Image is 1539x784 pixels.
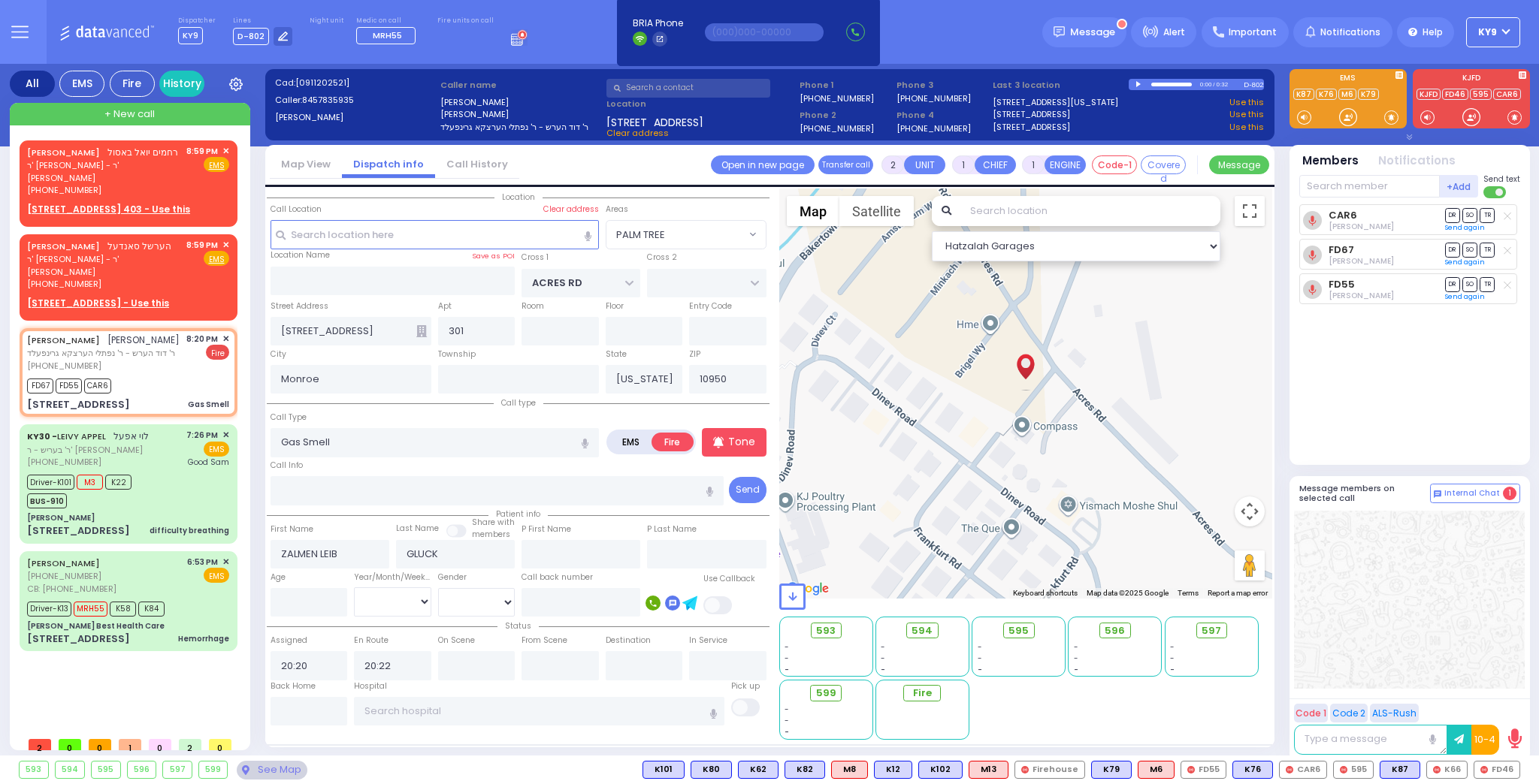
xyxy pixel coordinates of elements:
span: Good Sam [188,457,229,468]
span: EMS [204,442,229,457]
span: - [978,641,982,653]
button: Covered [1141,155,1186,174]
span: [PHONE_NUMBER] [27,184,101,196]
div: BLS [691,761,732,779]
label: [PERSON_NAME] [275,111,436,124]
u: EMS [209,254,225,265]
span: D-802 [233,28,269,45]
span: - [1170,664,1175,675]
span: רחמים יואל באסול [107,146,178,158]
a: K76 [1316,89,1337,100]
span: Call type [494,397,543,409]
label: KJFD [1413,74,1530,85]
input: Search hospital [354,697,724,725]
span: Message [1070,25,1115,40]
label: Street Address [271,300,328,312]
span: K58 [110,602,136,617]
span: K22 [105,475,132,490]
span: PALM TREE [606,220,766,249]
span: MRH55 [373,29,402,41]
span: 0 [59,739,81,750]
span: 595 [1008,623,1029,638]
a: Use this [1229,108,1264,121]
label: Apt [438,300,452,312]
u: EMS [209,160,225,171]
span: - [785,653,789,664]
label: Cross 2 [647,252,677,264]
span: SO [1462,277,1477,291]
div: K101 [643,761,685,779]
label: [PERSON_NAME] [440,108,601,121]
span: 597 [1202,623,1221,638]
div: ALS [969,761,1008,779]
span: - [881,641,885,653]
label: En Route [354,635,389,647]
button: Transfer call [818,155,873,174]
label: P Last Name [647,523,697,535]
span: [PHONE_NUMBER] [27,278,101,290]
h5: Message members on selected call [1299,484,1430,503]
span: 8:59 PM [186,146,218,157]
div: Hemorrhage [178,633,229,644]
input: Search a contact [606,79,770,98]
img: red-radio-icon.svg [1187,766,1195,773]
a: [STREET_ADDRESS] [993,121,1070,134]
img: red-radio-icon.svg [1286,766,1293,773]
span: SO [1462,208,1477,222]
span: - [785,726,789,737]
a: CAR6 [1329,210,1357,221]
div: See map [237,761,307,779]
img: message.svg [1054,26,1065,38]
button: +Add [1440,175,1479,198]
span: 1 [1503,487,1516,500]
div: difficulty breathing [150,525,229,536]
small: Share with [472,517,515,528]
span: ר' [PERSON_NAME] - ר' [PERSON_NAME] [27,159,181,184]
input: Search location here [271,220,599,249]
label: ZIP [689,348,700,360]
div: 597 [163,761,192,778]
span: Important [1229,26,1277,39]
span: BRIA Phone [633,17,683,30]
div: 0:32 [1216,76,1229,93]
span: Internal Chat [1444,488,1500,499]
p: Tone [728,434,755,450]
span: KY30 - [27,430,57,442]
label: Last Name [396,523,439,535]
div: [PERSON_NAME] Best Health Care [27,620,165,632]
span: members [472,529,510,540]
button: CHIEF [975,155,1016,174]
div: FD55 [1181,761,1226,779]
a: 595 [1470,89,1492,100]
span: KY9 [178,27,203,44]
button: KY9 [1466,17,1520,47]
label: [PERSON_NAME] [440,96,601,109]
button: Toggle fullscreen view [1235,196,1265,226]
a: LEIVY APPEL [27,430,106,442]
div: 594 [56,761,85,778]
span: [PERSON_NAME] [107,333,180,346]
span: ✕ [222,145,229,158]
a: Dispatch info [342,157,435,171]
label: Fire [652,433,694,451]
div: Firehouse [1014,761,1085,779]
div: 595 [92,761,120,778]
span: Phone 2 [800,109,891,122]
label: Caller name [440,79,601,92]
label: Dispatcher [178,17,216,26]
div: K79 [1091,761,1132,779]
span: Isaac Hershkowiz [1329,255,1394,267]
span: 596 [1105,623,1125,638]
span: - [785,641,789,653]
label: Age [271,571,286,583]
u: [STREET_ADDRESS] 403 - Use this [27,203,190,216]
img: Google [783,579,833,599]
div: D-802 [1244,79,1264,90]
span: K84 [138,602,165,617]
span: - [881,664,885,675]
label: Location Name [271,249,330,261]
img: Logo [59,23,159,41]
span: + New call [104,107,155,122]
div: BLS [738,761,779,779]
label: Township [438,348,476,360]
